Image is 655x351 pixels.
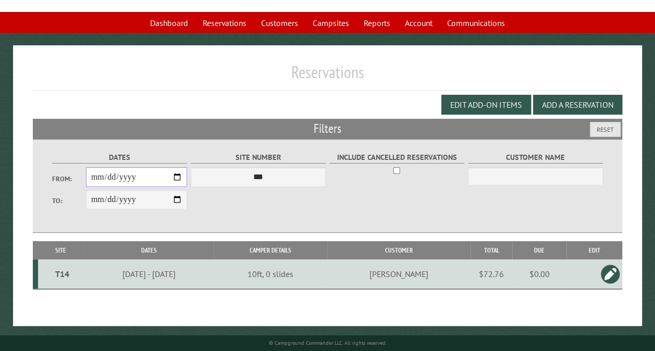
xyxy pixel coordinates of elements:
[306,13,355,33] a: Campsites
[52,174,86,184] label: From:
[84,241,214,259] th: Dates
[590,122,621,137] button: Reset
[52,196,86,206] label: To:
[42,269,82,279] div: T14
[255,13,304,33] a: Customers
[327,259,471,289] td: [PERSON_NAME]
[471,259,512,289] td: $72.76
[566,241,622,259] th: Edit
[33,119,622,139] h2: Filters
[33,62,622,91] h1: Reservations
[269,340,387,346] small: © Campground Commander LLC. All rights reserved.
[329,152,464,164] label: Include Cancelled Reservations
[214,259,327,289] td: 10ft, 0 slides
[399,13,439,33] a: Account
[468,152,603,164] label: Customer Name
[471,241,512,259] th: Total
[441,13,511,33] a: Communications
[512,259,567,289] td: $0.00
[533,95,622,115] button: Add a Reservation
[191,152,326,164] label: Site Number
[357,13,397,33] a: Reports
[441,95,531,115] button: Edit Add-on Items
[196,13,253,33] a: Reservations
[327,241,471,259] th: Customer
[85,269,212,279] div: [DATE] - [DATE]
[38,241,84,259] th: Site
[214,241,327,259] th: Camper Details
[52,152,187,164] label: Dates
[512,241,567,259] th: Due
[144,13,194,33] a: Dashboard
